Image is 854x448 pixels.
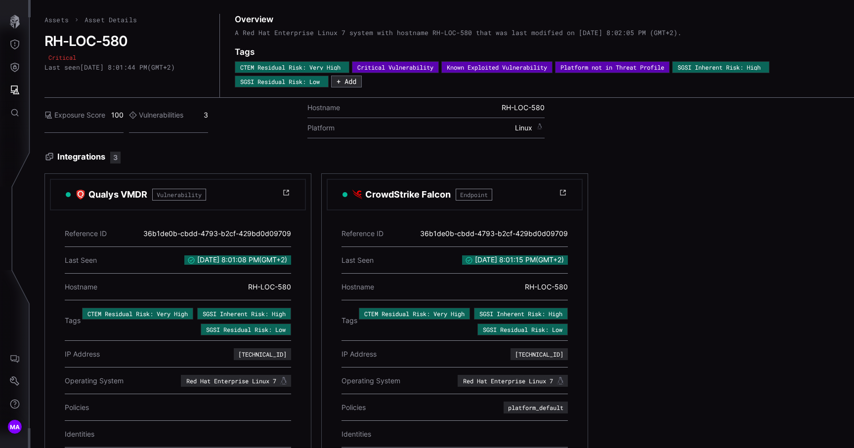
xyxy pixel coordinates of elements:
[342,316,357,325] span: Tags
[65,403,89,412] span: Policies
[88,189,147,201] h3: Qualys VMDR
[462,255,568,264] span: [DATE] 8:01:15 PM ( GMT+2 )
[515,351,563,357] div: [TECHNICAL_ID]
[342,283,374,291] span: Hostname
[240,79,320,84] span: SGSI Residual Risk: Low
[85,15,137,24] span: Asset Details
[342,350,377,359] span: IP Address
[184,255,291,264] span: [DATE] 8:01:08 PM ( GMT+2 )
[110,152,121,163] div: 3
[483,326,562,332] div: SGSI Residual Risk: Low
[44,14,137,26] nav: breadcrumb
[129,111,183,120] label: Vulnerabilities
[65,229,107,238] span: Reference ID
[44,98,124,133] div: 100
[342,229,384,238] span: Reference ID
[502,103,545,112] span: RH-LOC-580
[238,351,287,357] div: [TECHNICAL_ID]
[515,123,545,132] span: Linux
[364,311,465,317] div: CTEM Residual Risk: Very High
[65,430,94,439] span: Identities
[206,326,286,332] div: SGSI Residual Risk: Low
[525,278,568,296] div: RH-LOC-580
[678,64,761,70] span: SGSI Inherent Risk: High
[331,76,362,87] button: + Add
[65,350,100,359] span: IP Address
[186,377,290,385] div: Red Hat Enterprise Linux 7
[342,376,400,385] span: Operating System
[76,190,85,200] img: Demo Qualys VMDR
[447,64,547,70] div: Known Exploited Vulnerability
[44,111,105,120] label: Exposure Score
[560,64,664,70] div: Platform not in Threat Profile
[65,376,124,385] span: Operating System
[508,405,563,410] div: platform_default
[44,33,206,49] h2: RH-LOC-580
[456,189,492,201] span: Endpoint
[463,377,566,385] div: Red Hat Enterprise Linux 7
[420,224,568,243] div: 36b1de0b-cbdd-4793-b2cf-429bd0d09709
[152,189,206,201] span: Vulnerability
[240,64,341,70] span: CTEM Residual Risk: Very High
[44,51,81,63] span: Critical
[129,98,208,133] div: 3
[87,311,188,317] div: CTEM Residual Risk: Very High
[65,256,97,265] span: Last Seen
[10,422,20,432] span: MA
[365,189,451,201] h3: CrowdStrike Falcon
[65,283,97,291] span: Hostname
[44,152,854,163] h3: Integrations
[342,403,366,412] span: Policies
[357,64,433,70] div: Critical Vulnerability
[65,316,81,325] span: Tags
[0,415,29,438] button: MA
[248,278,291,296] div: RH-LOC-580
[44,63,175,71] div: Last seen [DATE] 8:01:44 PM ( GMT+2 )
[307,103,340,112] label: Hostname
[44,15,69,24] a: Assets
[143,224,291,243] div: 36b1de0b-cbdd-4793-b2cf-429bd0d09709
[203,311,286,317] div: SGSI Inherent Risk: High
[479,311,562,317] div: SGSI Inherent Risk: High
[342,256,374,265] span: Last Seen
[352,190,362,200] img: Demo CrowdStrike Falcon
[342,430,371,439] span: Identities
[307,123,335,132] label: Platform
